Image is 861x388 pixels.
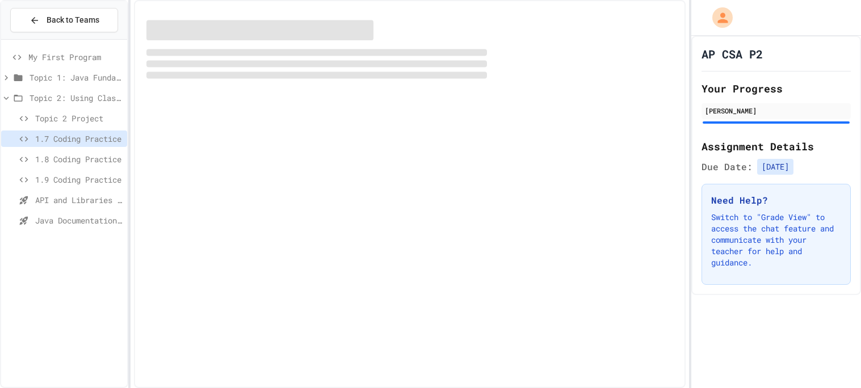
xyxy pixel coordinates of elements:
span: Java Documentation with Comments - Topic 1.8 [35,214,123,226]
span: Topic 2: Using Classes [30,92,123,104]
span: [DATE] [757,159,793,175]
h3: Need Help? [711,193,841,207]
h1: AP CSA P2 [702,46,763,62]
h2: Assignment Details [702,138,851,154]
button: Back to Teams [10,8,118,32]
span: My First Program [28,51,123,63]
span: 1.7 Coding Practice [35,133,123,145]
span: Topic 1: Java Fundamentals [30,71,123,83]
span: 1.9 Coding Practice [35,174,123,185]
span: Back to Teams [47,14,99,26]
div: My Account [700,5,736,31]
span: Topic 2 Project [35,112,123,124]
h2: Your Progress [702,81,851,96]
span: Due Date: [702,160,753,174]
span: API and Libraries - Topic 1.7 [35,194,123,206]
p: Switch to "Grade View" to access the chat feature and communicate with your teacher for help and ... [711,212,841,268]
div: [PERSON_NAME] [705,106,847,116]
span: 1.8 Coding Practice [35,153,123,165]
